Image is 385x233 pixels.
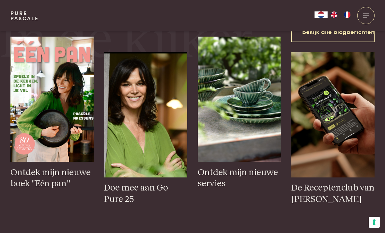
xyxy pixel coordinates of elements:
[315,11,328,18] div: Language
[291,21,375,42] a: Bekijk alle blogberichten
[104,52,187,205] a: pascale_foto Doe mee aan Go Pure 25
[328,11,341,18] a: EN
[104,52,187,177] img: pascale_foto
[315,11,354,18] aside: Language selected: Nederlands
[369,217,380,228] button: Uw voorkeuren voor toestemming voor trackingtechnologieën
[328,11,354,18] ul: Language list
[104,182,187,205] h3: Doe mee aan Go Pure 25
[315,11,328,18] a: NL
[10,167,94,190] h3: Ontdek mijn nieuwe boek "Eén pan"
[10,10,39,21] a: PurePascale
[10,37,94,190] a: één pan - voorbeeldcover Ontdek mijn nieuwe boek "Eén pan"
[291,182,375,205] h3: De Receptenclub van [PERSON_NAME]
[291,52,375,205] a: iPhone Mockup 15 De Receptenclub van [PERSON_NAME]
[341,11,354,18] a: FR
[198,37,281,162] img: groen_servies_23
[291,52,375,177] img: iPhone Mockup 15
[10,37,94,162] img: één pan - voorbeeldcover
[198,37,281,190] a: groen_servies_23 Ontdek mijn nieuwe servies
[198,167,281,190] h3: Ontdek mijn nieuwe servies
